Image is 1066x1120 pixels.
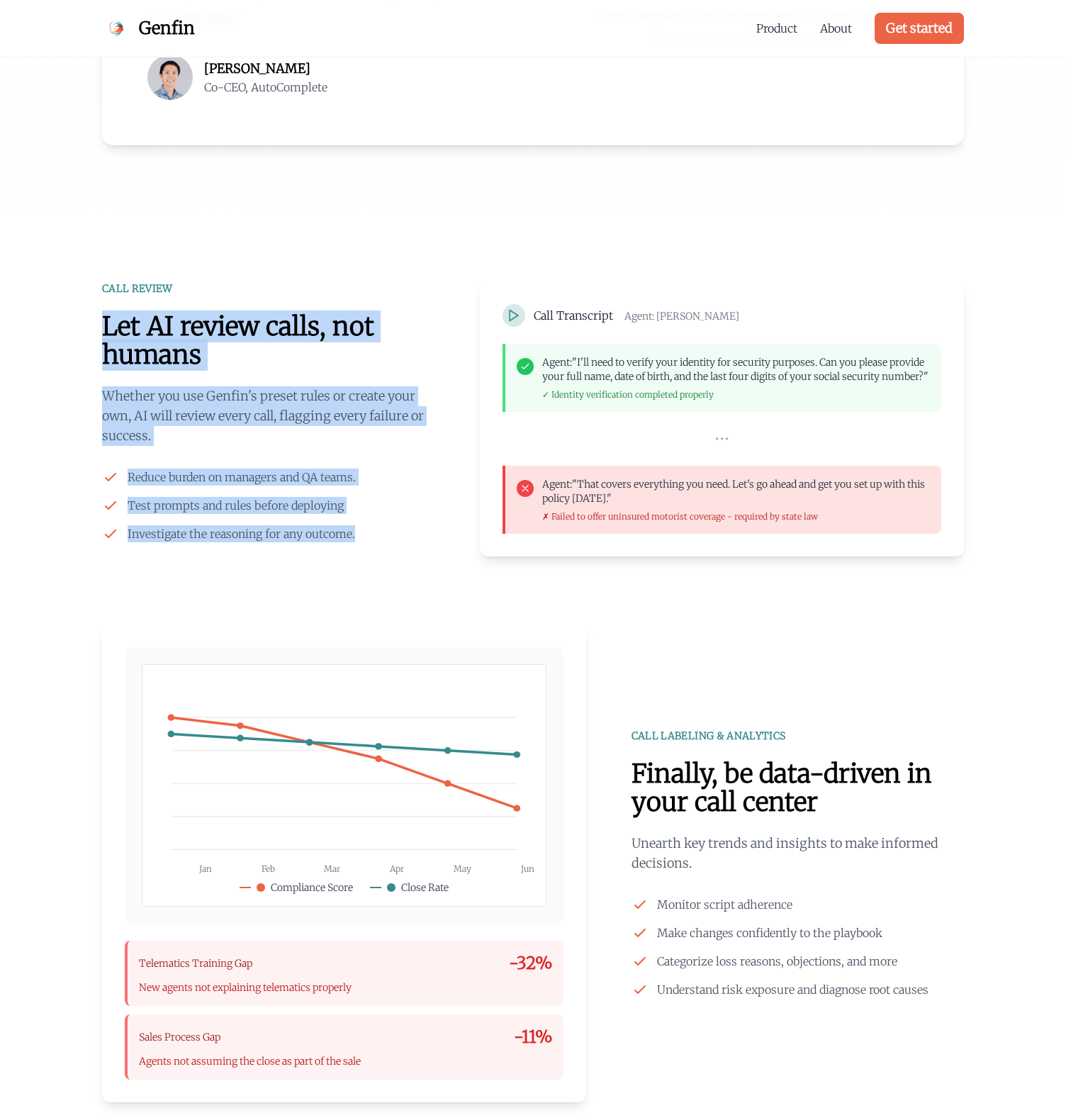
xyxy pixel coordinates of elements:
[199,863,212,875] span: Jan
[102,313,434,369] h2: Let AI review calls, not humans
[204,59,327,79] p: [PERSON_NAME]
[139,1054,552,1068] p: Agents not assuming the close as part of the sale
[657,953,897,970] span: Categorize loss reasons, objections, and more
[128,469,356,486] span: Reduce burden on managers and QA teams.
[454,863,471,875] span: May
[102,281,434,296] div: CALL REVIEW
[542,477,930,505] p: "That covers everything you need. Let's go ahead and get you set up with this policy [DATE]."
[632,729,964,743] div: CALL LABELING & ANALYTICS
[139,17,195,40] span: Genfin
[390,863,404,875] span: Apr
[534,308,613,323] span: Call Transcript
[204,79,327,96] p: Co-CEO, AutoComplete
[509,952,552,975] span: -32%
[820,20,852,37] a: About
[756,20,797,37] a: Product
[542,355,930,383] p: "I'll need to verify your identity for security purposes. Can you please provide your full name, ...
[632,760,964,817] h2: Finally, be data-driven in your call center
[262,863,275,875] span: Feb
[102,386,434,446] p: Whether you use Genfin's preset rules or create your own, AI will review every call, flagging eve...
[514,1026,552,1048] span: -11%
[632,834,964,873] p: Unearth key trends and insights to make informed decisions.
[624,310,739,323] span: Agent: [PERSON_NAME]
[139,980,552,995] p: New agents not explaining telematics properly
[542,356,572,369] span: Agent:
[102,14,130,43] img: Genfin Logo
[147,55,193,100] img: Jeff Pang
[714,430,729,447] span: •••
[542,478,572,491] span: Agent:
[102,14,195,43] a: Genfin
[657,896,792,913] span: Monitor script adherence
[324,863,340,875] span: Mar
[401,880,449,895] span: Close Rate
[542,511,930,522] p: ✗ Failed to offer uninsured motorist coverage - required by state law
[128,525,355,542] span: Investigate the reasoning for any outcome.
[875,13,964,44] a: Get started
[542,389,930,401] p: ✓ Identity verification completed properly
[139,1030,220,1044] span: Sales Process Gap
[271,880,353,895] span: Compliance Score
[657,924,882,941] span: Make changes confidently to the playbook
[139,956,252,970] span: Telematics Training Gap
[128,497,344,514] span: Test prompts and rules before deploying
[657,981,928,998] span: Understand risk exposure and diagnose root causes
[521,863,534,875] span: Jun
